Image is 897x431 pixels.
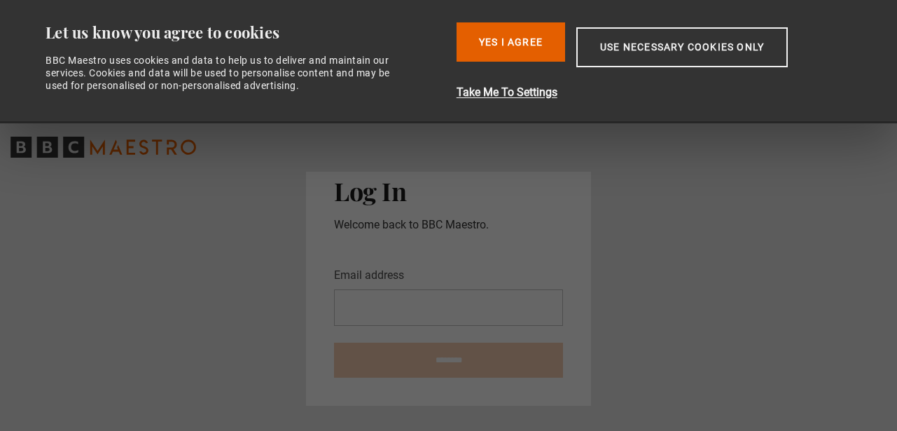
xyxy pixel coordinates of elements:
[46,54,405,93] div: BBC Maestro uses cookies and data to help us to deliver and maintain our services. Cookies and da...
[334,267,404,284] label: Email address
[457,22,565,62] button: Yes I Agree
[334,176,563,205] h2: Log In
[334,217,563,233] p: Welcome back to BBC Maestro.
[11,137,196,158] svg: BBC Maestro
[457,84,862,101] button: Take Me To Settings
[576,27,788,67] button: Use necessary cookies only
[46,22,445,43] div: Let us know you agree to cookies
